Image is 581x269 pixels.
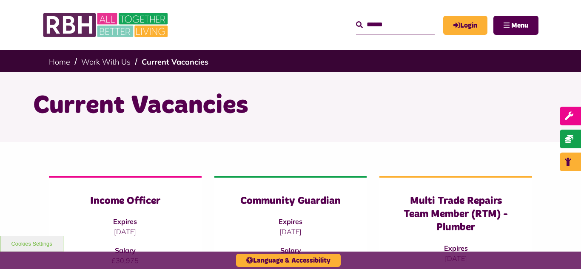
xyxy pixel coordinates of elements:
h3: Multi Trade Repairs Team Member (RTM) - Plumber [396,195,515,235]
img: RBH [43,8,170,42]
h3: Community Guardian [231,195,350,208]
a: Current Vacancies [142,57,208,67]
button: Language & Accessibility [236,254,341,267]
strong: Expires [113,217,137,226]
iframe: Netcall Web Assistant for live chat [543,231,581,269]
span: Menu [511,22,528,29]
p: [DATE] [231,227,350,237]
a: Home [49,57,70,67]
h3: Income Officer [66,195,185,208]
button: Navigation [493,16,538,35]
h1: Current Vacancies [33,89,548,122]
strong: Salary [115,246,136,255]
strong: Expires [279,217,302,226]
strong: Salary [280,246,301,255]
p: [DATE] [66,227,185,237]
a: MyRBH [443,16,487,35]
strong: Expires [444,244,468,252]
a: Work With Us [81,57,131,67]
